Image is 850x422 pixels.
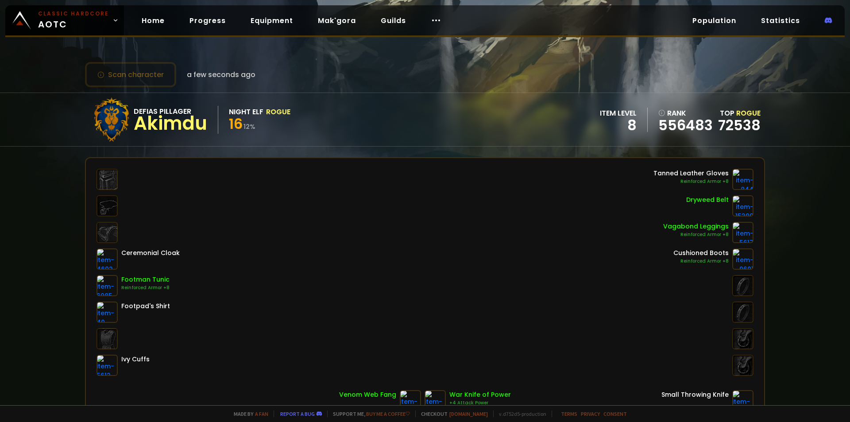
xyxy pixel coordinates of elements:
[658,108,713,119] div: rank
[121,275,170,284] div: Footman Tunic
[449,410,488,417] a: [DOMAIN_NAME]
[121,284,170,291] div: Reinforced Armor +8
[653,178,729,185] div: Reinforced Armor +8
[449,390,511,399] div: War Knife of Power
[97,355,118,376] img: item-5612
[311,12,363,30] a: Mak'gora
[663,231,729,238] div: Reinforced Armor +8
[686,195,729,205] div: Dryweed Belt
[736,108,761,118] span: Rogue
[673,248,729,258] div: Cushioned Boots
[97,275,118,296] img: item-6085
[97,302,118,323] img: item-49
[228,410,268,417] span: Made by
[732,390,753,411] img: item-2947
[603,410,627,417] a: Consent
[561,410,577,417] a: Terms
[134,106,207,117] div: Defias Pillager
[255,410,268,417] a: a fan
[661,390,729,399] div: Small Throwing Knife
[85,62,176,87] button: Scan character
[732,169,753,190] img: item-844
[718,108,761,119] div: Top
[135,12,172,30] a: Home
[182,12,233,30] a: Progress
[581,410,600,417] a: Privacy
[425,390,446,411] img: item-4571
[600,119,637,132] div: 8
[339,390,396,399] div: Venom Web Fang
[400,390,421,411] img: item-899
[732,222,753,243] img: item-5617
[38,10,109,31] span: AOTC
[600,108,637,119] div: item level
[658,119,713,132] a: 556483
[243,12,300,30] a: Equipment
[187,69,255,80] span: a few seconds ago
[732,248,753,270] img: item-9601
[415,410,488,417] span: Checkout
[229,114,243,134] span: 16
[653,169,729,178] div: Tanned Leather Gloves
[732,195,753,217] img: item-15399
[754,12,807,30] a: Statistics
[243,122,255,131] small: 12 %
[97,248,118,270] img: item-4692
[280,410,315,417] a: Report a bug
[5,5,124,35] a: Classic HardcoreAOTC
[121,248,180,258] div: Ceremonial Cloak
[685,12,743,30] a: Population
[449,399,511,407] div: +4 Attack Power
[366,410,410,417] a: Buy me a coffee
[493,410,546,417] span: v. d752d5 - production
[229,106,263,117] div: Night Elf
[38,10,109,18] small: Classic Hardcore
[718,115,761,135] a: 72538
[121,355,150,364] div: Ivy Cuffs
[673,258,729,265] div: Reinforced Armor +8
[663,222,729,231] div: Vagabond Leggings
[134,117,207,130] div: Akimdu
[121,302,170,311] div: Footpad's Shirt
[374,12,413,30] a: Guilds
[327,410,410,417] span: Support me,
[266,106,290,117] div: Rogue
